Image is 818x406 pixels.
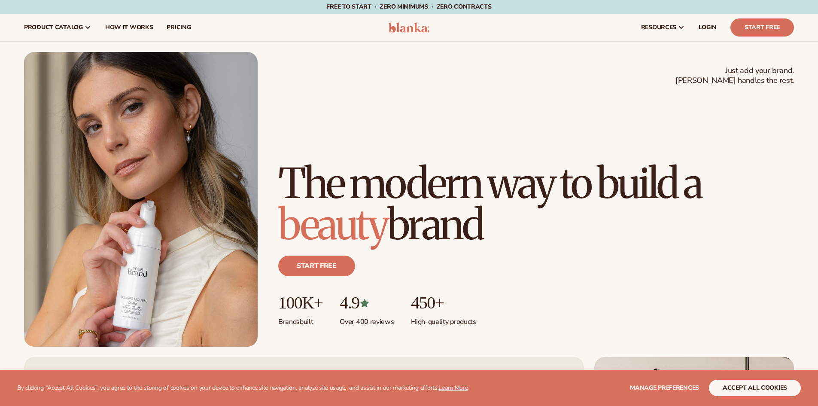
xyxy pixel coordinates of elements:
img: Female holding tanning mousse. [24,52,258,347]
p: Brands built [278,312,322,327]
p: 450+ [411,293,476,312]
a: pricing [160,14,198,41]
p: Over 400 reviews [340,312,394,327]
span: LOGIN [699,24,717,31]
span: Free to start · ZERO minimums · ZERO contracts [326,3,491,11]
a: product catalog [17,14,98,41]
img: logo [389,22,429,33]
span: resources [641,24,676,31]
p: 100K+ [278,293,322,312]
p: 4.9 [340,293,394,312]
span: Manage preferences [630,384,699,392]
a: resources [634,14,692,41]
a: LOGIN [692,14,724,41]
span: beauty [278,199,387,250]
a: Start Free [730,18,794,37]
button: Manage preferences [630,380,699,396]
span: Just add your brand. [PERSON_NAME] handles the rest. [675,66,794,86]
a: Start free [278,256,355,276]
h1: The modern way to build a brand [278,163,794,245]
a: Learn More [438,384,468,392]
span: product catalog [24,24,83,31]
span: pricing [167,24,191,31]
p: High-quality products [411,312,476,327]
p: By clicking "Accept All Cookies", you agree to the storing of cookies on your device to enhance s... [17,385,468,392]
button: accept all cookies [709,380,801,396]
a: How It Works [98,14,160,41]
span: How It Works [105,24,153,31]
